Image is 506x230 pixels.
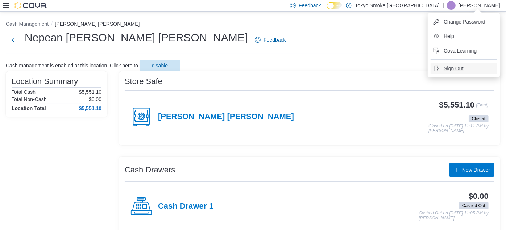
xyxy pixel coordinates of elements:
span: Feedback [264,36,286,43]
p: (Float) [476,101,489,114]
button: Help [431,30,497,42]
button: Cash Management [6,21,49,27]
h3: $5,551.10 [439,101,475,109]
span: Change Password [444,18,485,25]
button: New Drawer [449,163,494,177]
span: disable [152,62,168,69]
div: Eric Lindbald [447,1,456,10]
button: Change Password [431,16,497,28]
p: $0.00 [89,96,101,102]
button: [PERSON_NAME] [PERSON_NAME] [55,21,140,27]
p: [PERSON_NAME] [459,1,500,10]
h6: Total Cash [12,89,36,95]
button: disable [140,60,180,71]
h3: $0.00 [469,192,489,201]
p: | [443,1,444,10]
span: Cova Learning [444,47,477,54]
h4: $5,551.10 [79,105,101,111]
button: Cova Learning [431,45,497,57]
p: Tokyo Smoke [GEOGRAPHIC_DATA] [355,1,440,10]
button: Sign Out [431,63,497,74]
h6: Total Non-Cash [12,96,47,102]
span: Closed [472,116,485,122]
h3: Location Summary [12,77,78,86]
p: Cashed Out on [DATE] 11:05 PM by [PERSON_NAME] [419,211,489,221]
nav: An example of EuiBreadcrumbs [6,20,500,29]
h1: Nepean [PERSON_NAME] [PERSON_NAME] [25,30,248,45]
span: Help [444,33,454,40]
span: Cashed Out [459,202,489,209]
input: Dark Mode [327,2,342,9]
span: EL [449,1,454,10]
a: Feedback [252,33,289,47]
h3: Store Safe [125,77,162,86]
p: Closed on [DATE] 11:11 PM by [PERSON_NAME] [428,124,489,134]
p: $5,551.10 [79,89,101,95]
span: Sign Out [444,65,463,72]
p: Cash management is enabled at this location. Click here to [6,63,138,68]
h4: Location Total [12,105,46,111]
button: Next [6,33,20,47]
span: Feedback [299,2,321,9]
h4: Cash Drawer 1 [158,202,213,211]
span: Closed [469,115,489,122]
span: Cashed Out [462,202,485,209]
span: New Drawer [462,166,490,173]
h3: Cash Drawers [125,166,175,174]
h4: [PERSON_NAME] [PERSON_NAME] [158,112,294,122]
img: Cova [14,2,47,9]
